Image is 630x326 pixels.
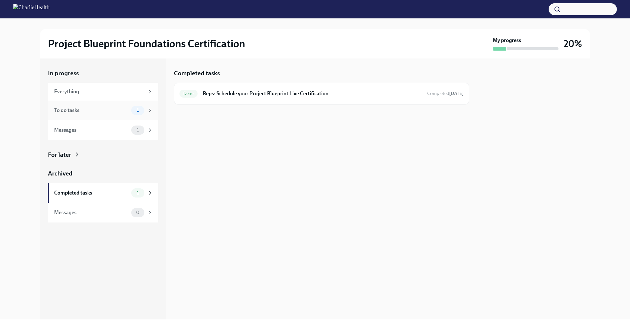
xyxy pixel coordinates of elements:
a: For later [48,151,158,159]
span: 1 [133,190,143,195]
span: Done [179,91,198,96]
a: Messages0 [48,203,158,222]
div: For later [48,151,71,159]
strong: My progress [493,37,521,44]
a: To do tasks1 [48,101,158,120]
strong: [DATE] [449,91,464,96]
h6: Reps: Schedule your Project Blueprint Live Certification [203,90,422,97]
div: To do tasks [54,107,129,114]
a: Completed tasks1 [48,183,158,203]
span: 1 [133,128,143,132]
a: Everything [48,83,158,101]
a: Messages1 [48,120,158,140]
div: Messages [54,209,129,216]
h2: Project Blueprint Foundations Certification [48,37,245,50]
a: Archived [48,169,158,178]
div: Messages [54,127,129,134]
span: 1 [133,108,143,113]
div: Everything [54,88,144,95]
span: 0 [132,210,143,215]
img: CharlieHealth [13,4,50,14]
a: In progress [48,69,158,78]
h5: Completed tasks [174,69,220,78]
div: Completed tasks [54,189,129,197]
span: Completed [427,91,464,96]
span: August 28th, 2025 08:27 [427,90,464,97]
h3: 20% [564,38,582,50]
a: DoneReps: Schedule your Project Blueprint Live CertificationCompleted[DATE] [179,88,464,99]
